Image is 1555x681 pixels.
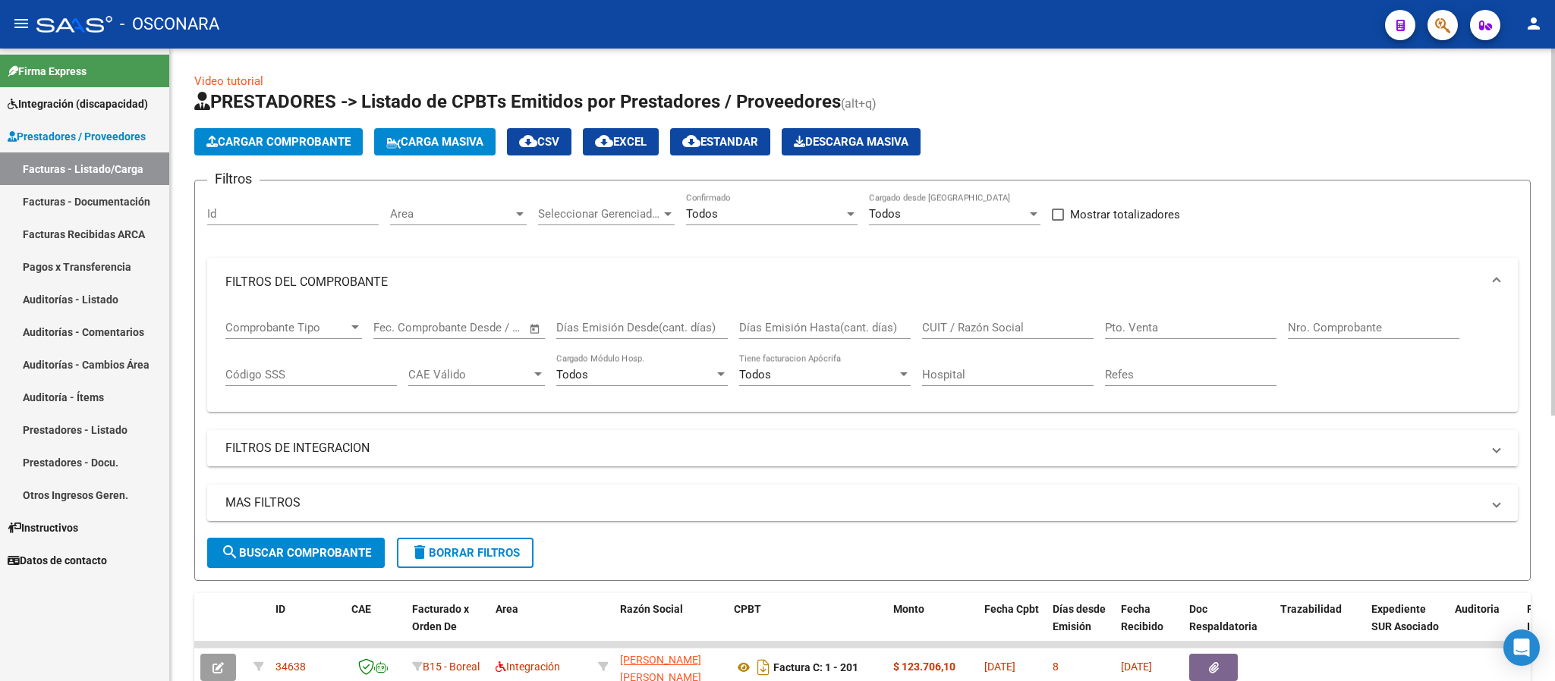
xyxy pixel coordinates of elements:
span: Estandar [682,135,758,149]
mat-expansion-panel-header: FILTROS DEL COMPROBANTE [207,258,1518,306]
span: B15 - Boreal [423,661,480,673]
span: Area [390,207,513,221]
span: CAE [351,603,371,615]
span: ID [275,603,285,615]
datatable-header-cell: Doc Respaldatoria [1183,593,1274,660]
span: Fecha Recibido [1121,603,1163,632]
span: Descarga Masiva [794,135,908,149]
span: Datos de contacto [8,552,107,569]
span: (alt+q) [841,96,877,111]
span: Razón Social [620,603,683,615]
span: CAE Válido [408,368,531,381]
datatable-header-cell: Trazabilidad [1274,593,1365,660]
datatable-header-cell: Area [489,593,592,660]
span: Todos [739,368,771,381]
span: Instructivos [8,519,78,536]
datatable-header-cell: Razón Social [614,593,728,660]
datatable-header-cell: CPBT [728,593,887,660]
datatable-header-cell: Fecha Cpbt [978,593,1047,660]
span: CSV [519,135,559,149]
input: Start date [373,321,423,334]
span: Monto [893,603,924,615]
button: CSV [507,128,571,155]
i: Descargar documento [754,655,773,679]
span: Todos [556,368,588,381]
div: FILTROS DEL COMPROBANTE [207,306,1518,413]
span: Firma Express [8,63,87,80]
app-download-masive: Descarga masiva de comprobantes (adjuntos) [782,128,921,155]
span: Doc Respaldatoria [1189,603,1258,632]
button: EXCEL [583,128,659,155]
datatable-header-cell: Expediente SUR Asociado [1365,593,1449,660]
mat-icon: search [221,543,239,561]
mat-panel-title: FILTROS DEL COMPROBANTE [225,274,1481,290]
span: Todos [869,207,901,221]
span: Seleccionar Gerenciador [538,207,661,221]
div: Open Intercom Messenger [1503,629,1540,666]
datatable-header-cell: Fecha Recibido [1115,593,1183,660]
span: PRESTADORES -> Listado de CPBTs Emitidos por Prestadores / Proveedores [194,91,841,112]
span: Mostrar totalizadores [1070,206,1180,224]
span: Area [496,603,518,615]
span: EXCEL [595,135,647,149]
button: Borrar Filtros [397,538,534,568]
span: Expediente SUR Asociado [1371,603,1439,632]
mat-icon: person [1525,14,1543,33]
span: Días desde Emisión [1053,603,1106,632]
button: Estandar [670,128,770,155]
button: Carga Masiva [374,128,496,155]
span: Facturado x Orden De [412,603,469,632]
datatable-header-cell: Días desde Emisión [1047,593,1115,660]
mat-icon: delete [411,543,429,561]
span: Todos [686,207,718,221]
span: 34638 [275,661,306,673]
span: Integración (discapacidad) [8,96,148,112]
span: [DATE] [984,661,1015,673]
span: Borrar Filtros [411,546,520,560]
span: Comprobante Tipo [225,321,348,334]
span: 8 [1053,661,1059,673]
datatable-header-cell: Auditoria [1449,593,1521,660]
mat-icon: cloud_download [682,132,700,150]
span: Carga Masiva [386,135,483,149]
button: Open calendar [527,320,544,337]
mat-expansion-panel-header: FILTROS DE INTEGRACION [207,430,1518,466]
mat-expansion-panel-header: MAS FILTROS [207,485,1518,521]
button: Cargar Comprobante [194,128,363,155]
mat-panel-title: FILTROS DE INTEGRACION [225,440,1481,457]
span: - OSCONARA [120,8,219,41]
mat-icon: cloud_download [595,132,613,150]
mat-icon: cloud_download [519,132,537,150]
span: Trazabilidad [1280,603,1342,615]
span: Prestadores / Proveedores [8,128,146,145]
span: [DATE] [1121,661,1152,673]
datatable-header-cell: CAE [345,593,406,660]
button: Descarga Masiva [782,128,921,155]
span: Integración [496,661,560,673]
datatable-header-cell: Facturado x Orden De [406,593,489,660]
span: CPBT [734,603,761,615]
span: Buscar Comprobante [221,546,371,560]
input: End date [436,321,510,334]
a: Video tutorial [194,74,263,88]
span: Auditoria [1455,603,1500,615]
button: Buscar Comprobante [207,538,385,568]
mat-icon: menu [12,14,30,33]
strong: $ 123.706,10 [893,661,955,673]
span: Cargar Comprobante [206,135,351,149]
strong: Factura C: 1 - 201 [773,661,858,673]
mat-panel-title: MAS FILTROS [225,494,1481,511]
h3: Filtros [207,168,260,190]
span: Fecha Cpbt [984,603,1039,615]
datatable-header-cell: Monto [887,593,978,660]
datatable-header-cell: ID [269,593,345,660]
